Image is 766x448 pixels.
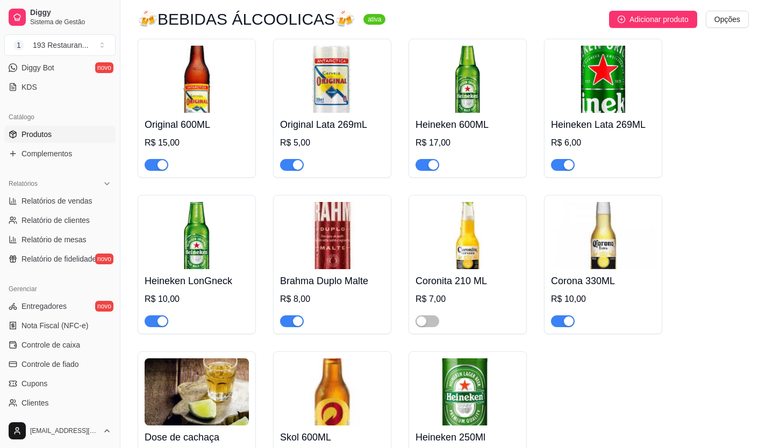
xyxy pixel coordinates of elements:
span: Relatórios de vendas [22,196,92,206]
h4: Heineken 600ML [416,117,520,132]
a: Relatório de clientes [4,212,116,229]
span: Opções [714,13,740,25]
h3: 🍻BEBIDAS ÁLCOOLICAS🍻 [138,13,355,26]
a: Entregadoresnovo [4,298,116,315]
div: R$ 6,00 [551,136,655,149]
h4: Skol 600ML [280,430,384,445]
a: DiggySistema de Gestão [4,4,116,30]
span: Relatórios [9,179,38,188]
img: product-image [551,202,655,269]
span: [EMAIL_ADDRESS][DOMAIN_NAME] [30,427,98,435]
a: Controle de fiado [4,356,116,373]
span: Diggy [30,8,111,18]
h4: Heineken Lata 269ML [551,117,655,132]
img: product-image [416,46,520,113]
div: Gerenciar [4,280,116,298]
a: Controle de caixa [4,336,116,353]
img: product-image [145,358,249,425]
a: Produtos [4,126,116,143]
img: product-image [280,46,384,113]
span: Relatório de fidelidade [22,254,96,264]
a: Nota Fiscal (NFC-e) [4,317,116,334]
span: Adicionar produto [629,13,689,25]
button: Opções [706,11,749,28]
div: Catálogo [4,109,116,126]
a: Cupons [4,375,116,392]
h4: Original 600ML [145,117,249,132]
span: Cupons [22,378,47,389]
h4: Heineken 250Ml [416,430,520,445]
div: R$ 7,00 [416,293,520,306]
img: product-image [145,202,249,269]
a: Diggy Botnovo [4,59,116,76]
img: product-image [145,46,249,113]
span: Nota Fiscal (NFC-e) [22,320,88,331]
div: R$ 10,00 [551,293,655,306]
h4: Coronita 210 ML [416,273,520,288]
h4: Dose de cachaça [145,430,249,445]
button: [EMAIL_ADDRESS][DOMAIN_NAME] [4,418,116,444]
div: R$ 10,00 [145,293,249,306]
span: KDS [22,82,37,92]
img: product-image [280,202,384,269]
a: Relatório de fidelidadenovo [4,250,116,268]
a: Relatório de mesas [4,231,116,248]
span: Controle de caixa [22,339,80,350]
div: R$ 8,00 [280,293,384,306]
img: product-image [551,46,655,113]
span: Clientes [22,398,49,408]
a: Clientes [4,394,116,411]
a: Complementos [4,145,116,162]
a: KDS [4,78,116,96]
span: Relatório de mesas [22,234,87,245]
span: Sistema de Gestão [30,18,111,26]
h4: Original Lata 269mL [280,117,384,132]
button: Select a team [4,34,116,56]
span: plus-circle [618,16,625,23]
span: Diggy Bot [22,62,54,73]
span: 1 [13,40,24,50]
img: product-image [416,358,520,425]
div: R$ 5,00 [280,136,384,149]
h4: Heineken LonGneck [145,273,249,288]
sup: ativa [363,14,385,25]
div: R$ 15,00 [145,136,249,149]
img: product-image [416,202,520,269]
span: Produtos [22,129,52,140]
a: Relatórios de vendas [4,192,116,209]
div: R$ 17,00 [416,136,520,149]
span: Controle de fiado [22,359,79,370]
span: Entregadores [22,301,67,312]
h4: Corona 330ML [551,273,655,288]
h4: Brahma Duplo Malte [280,273,384,288]
span: Complementos [22,148,72,159]
img: product-image [280,358,384,425]
div: 193 Restauran ... [33,40,89,50]
span: Relatório de clientes [22,215,90,226]
button: Adicionar produto [609,11,697,28]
